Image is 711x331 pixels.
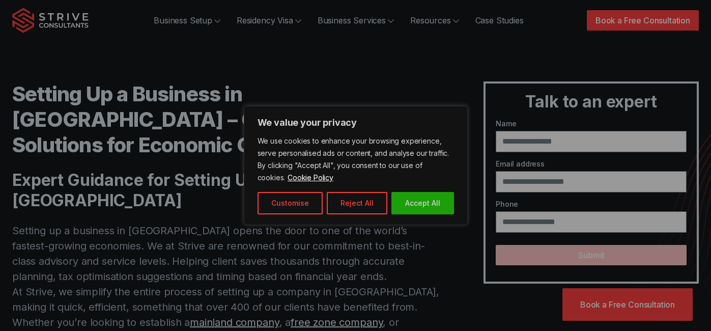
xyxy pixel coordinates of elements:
button: Accept All [391,192,454,214]
a: Cookie Policy [287,173,334,182]
button: Reject All [327,192,387,214]
p: We use cookies to enhance your browsing experience, serve personalised ads or content, and analys... [258,135,454,184]
button: Customise [258,192,323,214]
div: We value your privacy [244,106,468,225]
p: We value your privacy [258,117,454,129]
